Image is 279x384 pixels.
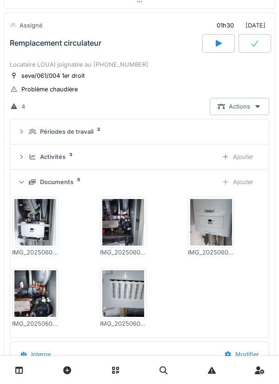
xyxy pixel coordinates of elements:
[20,21,42,30] div: Assigné
[12,248,59,257] div: IMG_20250604_112928_752.jpg
[31,350,51,359] div: Interne
[40,127,93,136] div: Périodes de travail
[190,199,232,246] img: bpcif3ulgcs2hmcu6nq9yktx4s9l
[14,270,56,317] img: wqmcyftrrw4wj83dd7imldpb812b
[214,148,261,165] div: Ajouter
[12,319,59,328] div: IMG_20250604_102727_537.jpg
[40,178,73,186] div: Documents
[21,71,85,80] div: seve/061/004 1er droit
[14,148,265,165] summary: Activités3Ajouter
[100,248,146,257] div: IMG_20250604_112933_804.jpg
[217,21,234,30] div: 01h30
[188,248,234,257] div: IMG_20250604_101805_235.jpg
[209,17,269,34] div: [DATE]
[14,199,56,246] img: l8mkl519c3jz1rqr5t5skza5bjgo
[21,102,25,111] div: 4
[40,152,66,161] div: Activités
[10,60,269,69] div: Locataire LOUAI joignable au [PHONE_NUMBER]
[210,98,269,115] div: Actions
[21,85,78,94] div: Problème chaudière
[102,199,144,246] img: l71em5q4jvr8w6gn20yrfypv51os
[14,173,265,191] summary: Documents5Ajouter
[102,270,144,317] img: 23u9az31f793svxpag5uu0fdgibu
[214,173,261,191] div: Ajouter
[14,123,265,140] summary: Périodes de travail2
[216,346,267,363] div: Modifier
[10,39,101,48] div: Remplacement circulateur
[100,319,146,328] div: IMG_20250604_112939_808.jpg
